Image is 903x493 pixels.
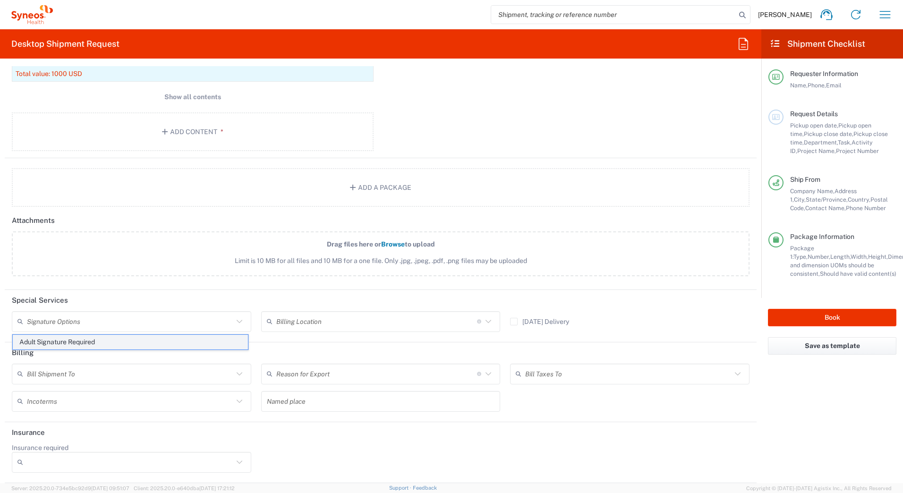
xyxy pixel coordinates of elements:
[491,6,736,24] input: Shipment, tracking or reference number
[790,110,838,118] span: Request Details
[790,82,808,89] span: Name,
[12,428,45,437] h2: Insurance
[11,485,129,491] span: Server: 2025.20.0-734e5bc92d9
[12,443,68,452] label: Insurance required
[790,70,858,77] span: Requester Information
[746,484,892,493] span: Copyright © [DATE]-[DATE] Agistix Inc., All Rights Reserved
[16,69,370,78] div: Total value: 1000 USD
[12,112,374,151] button: Add Content*
[164,93,221,102] span: Show all contents
[836,147,879,154] span: Project Number
[808,253,830,260] span: Number,
[820,270,896,277] span: Should have valid content(s)
[790,245,814,260] span: Package 1:
[510,318,569,325] label: [DATE] Delivery
[13,335,248,349] span: Adult Signature Required
[790,176,820,183] span: Ship From
[389,485,413,491] a: Support
[830,253,851,260] span: Length,
[770,38,865,50] h2: Shipment Checklist
[848,196,870,203] span: Country,
[327,240,381,248] span: Drag files here or
[12,216,55,225] h2: Attachments
[851,253,868,260] span: Width,
[797,147,836,154] span: Project Name,
[405,240,435,248] span: to upload
[134,485,235,491] span: Client: 2025.20.0-e640dba
[790,122,838,129] span: Pickup open date,
[804,130,853,137] span: Pickup close date,
[804,139,838,146] span: Department,
[846,204,886,212] span: Phone Number
[199,485,235,491] span: [DATE] 17:21:12
[381,240,405,248] span: Browse
[790,187,835,195] span: Company Name,
[838,139,852,146] span: Task,
[868,253,888,260] span: Height,
[91,485,129,491] span: [DATE] 09:51:07
[808,82,826,89] span: Phone,
[413,485,437,491] a: Feedback
[12,168,750,207] button: Add a Package
[794,196,806,203] span: City,
[12,88,374,106] button: Show all contents
[790,233,854,240] span: Package Information
[793,253,808,260] span: Type,
[12,296,68,305] h2: Special Services
[12,348,34,357] h2: Billing
[826,82,842,89] span: Email
[806,196,848,203] span: State/Province,
[805,204,846,212] span: Contact Name,
[768,337,896,355] button: Save as template
[768,309,896,326] button: Book
[33,256,729,266] span: Limit is 10 MB for all files and 10 MB for a one file. Only .jpg, .jpeg, .pdf, .png files may be ...
[758,10,812,19] span: [PERSON_NAME]
[11,38,119,50] h2: Desktop Shipment Request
